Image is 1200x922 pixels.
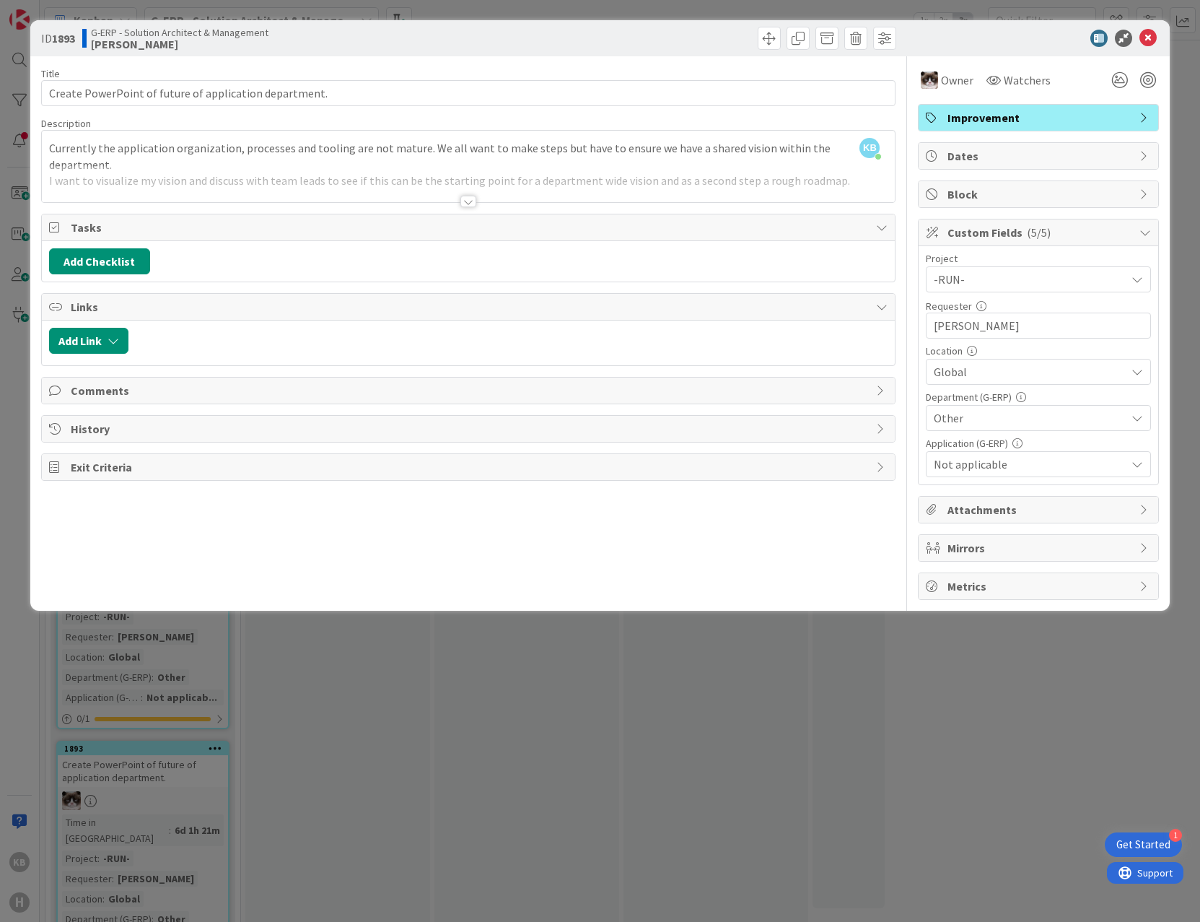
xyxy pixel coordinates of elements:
[41,30,75,47] span: ID
[947,186,1132,203] span: Block
[926,346,1151,356] div: Location
[926,438,1151,448] div: Application (G-ERP)
[91,38,268,50] b: [PERSON_NAME]
[49,328,128,354] button: Add Link
[941,71,973,89] span: Owner
[30,2,66,19] span: Support
[1105,832,1182,857] div: Open Get Started checklist, remaining modules: 1
[934,269,1118,290] span: -RUN-
[947,539,1132,557] span: Mirrors
[947,147,1132,165] span: Dates
[1004,71,1051,89] span: Watchers
[71,420,870,438] span: History
[934,409,1126,427] span: Other
[926,253,1151,264] div: Project
[947,578,1132,595] span: Metrics
[934,363,1126,380] span: Global
[926,392,1151,402] div: Department (G-ERP)
[91,27,268,38] span: G-ERP - Solution Architect & Management
[859,138,880,158] span: KB
[71,382,870,399] span: Comments
[1169,829,1182,842] div: 1
[71,458,870,476] span: Exit Criteria
[947,224,1132,241] span: Custom Fields
[41,80,896,106] input: type card name here...
[49,140,888,173] p: Currently the application organization, processes and tooling are not mature. We all want to make...
[41,117,91,130] span: Description
[926,300,972,313] label: Requester
[52,31,75,45] b: 1893
[49,248,150,274] button: Add Checklist
[71,219,870,236] span: Tasks
[1116,838,1170,852] div: Get Started
[947,501,1132,518] span: Attachments
[71,298,870,316] span: Links
[947,109,1132,126] span: Improvement
[921,71,938,89] img: Kv
[41,67,60,80] label: Title
[1027,225,1051,240] span: ( 5/5 )
[934,456,1126,473] span: Not applicable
